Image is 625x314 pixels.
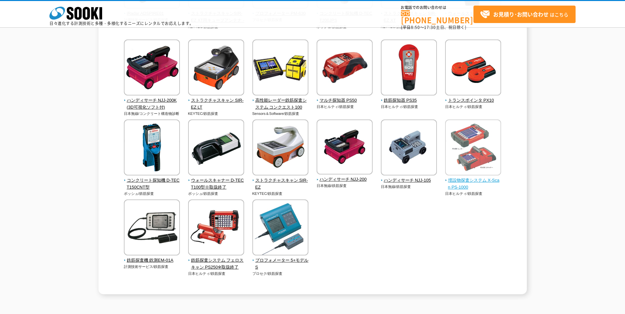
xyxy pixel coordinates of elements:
[252,251,309,271] a: プロフォメーター 5+モデルS
[381,39,437,97] img: 鉄筋探知器 PS35
[445,91,501,104] a: トランスポインタ PX10
[124,97,180,111] span: ハンディサーチ NJJ-200K(3D可視化ソフト付)
[381,184,437,190] p: 日本無線/鉄筋探査
[252,271,309,276] p: プロセク/鉄筋探査
[317,176,373,183] span: ハンディサーチ NJJ-200
[445,191,501,196] p: 日本ヒルティ/鉄筋探査
[188,257,244,271] span: 鉄筋探査システム フェロスキャン PS250※取扱終了
[124,119,180,177] img: コンクリート探知機 D-TECT150CNT型
[188,171,244,191] a: ウォールスキャナー D-TECT100型※取扱終了
[124,39,180,97] img: ハンディサーチ NJJ-200K(3D可視化ソフト付)
[401,6,473,10] span: お電話でのお問い合わせは
[188,177,244,191] span: ウォールスキャナー D-TECT100型※取扱終了
[188,271,244,276] p: 日本ヒルティ/鉄筋探査
[252,97,309,111] span: 高性能レーダー鉄筋探査システム コンクエスト100
[317,183,373,189] p: 日本無線/鉄筋探査
[401,10,473,24] a: [PHONE_NUMBER]
[317,104,373,110] p: 日本ヒルティ/鉄筋探査
[252,199,308,257] img: プロフォメーター 5+モデルS
[124,91,180,111] a: ハンディサーチ NJJ-200K(3D可視化ソフト付)
[188,111,244,117] p: KEYTEC/鉄筋探査
[124,251,180,264] a: 鉄筋探査機 鉄測EM-01A
[317,119,373,176] img: ハンディサーチ NJJ-200
[317,39,373,97] img: マルチ探知器 PS50
[317,97,373,104] span: マルチ探知器 PS50
[381,177,437,184] span: ハンディサーチ NJJ-105
[381,97,437,104] span: 鉄筋探知器 PS35
[188,39,244,97] img: ストラクチャスキャン SIR-EZ LT
[252,191,309,196] p: KEYTEC/鉄筋探査
[124,257,180,264] span: 鉄筋探査機 鉄測EM-01A
[445,177,501,191] span: 埋設物探査システム X-Scan PS-1000
[188,199,244,257] img: 鉄筋探査システム フェロスキャン PS250※取扱終了
[445,97,501,104] span: トランスポインタ PX10
[49,21,194,25] p: 日々進化する計測技術と多種・多様化するニーズにレンタルでお応えします。
[381,119,437,177] img: ハンディサーチ NJJ-105
[252,111,309,117] p: Sensors＆Software/鉄筋探査
[188,119,244,177] img: ウォールスキャナー D-TECT100型※取扱終了
[252,91,309,111] a: 高性能レーダー鉄筋探査システム コンクエスト100
[124,191,180,196] p: ボッシュ/鉄筋探査
[124,199,180,257] img: 鉄筋探査機 鉄測EM-01A
[124,177,180,191] span: コンクリート探知機 D-TECT150CNT型
[381,104,437,110] p: 日本ヒルティ/鉄筋探査
[124,264,180,270] p: 計測技術サービス/鉄筋探査
[401,24,466,30] span: (平日 ～ 土日、祝日除く)
[445,104,501,110] p: 日本ヒルティ/鉄筋探査
[480,10,568,19] span: はこちら
[124,171,180,191] a: コンクリート探知機 D-TECT150CNT型
[424,24,436,30] span: 17:30
[252,171,309,191] a: ストラクチャスキャン SIR-EZ
[252,177,309,191] span: ストラクチャスキャン SIR-EZ
[445,39,501,97] img: トランスポインタ PX10
[124,111,180,117] p: 日本無線/コンクリート構造物診断
[317,91,373,104] a: マルチ探知器 PS50
[411,24,420,30] span: 8:50
[445,171,501,191] a: 埋設物探査システム X-Scan PS-1000
[381,171,437,184] a: ハンディサーチ NJJ-105
[252,119,308,177] img: ストラクチャスキャン SIR-EZ
[188,97,244,111] span: ストラクチャスキャン SIR-EZ LT
[493,10,549,18] strong: お見積り･お問い合わせ
[252,257,309,271] span: プロフォメーター 5+モデルS
[473,6,576,23] a: お見積り･お問い合わせはこちら
[188,251,244,271] a: 鉄筋探査システム フェロスキャン PS250※取扱終了
[317,170,373,183] a: ハンディサーチ NJJ-200
[188,91,244,111] a: ストラクチャスキャン SIR-EZ LT
[445,119,501,177] img: 埋設物探査システム X-Scan PS-1000
[188,191,244,196] p: ボッシュ/鉄筋探査
[252,39,308,97] img: 高性能レーダー鉄筋探査システム コンクエスト100
[381,91,437,104] a: 鉄筋探知器 PS35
